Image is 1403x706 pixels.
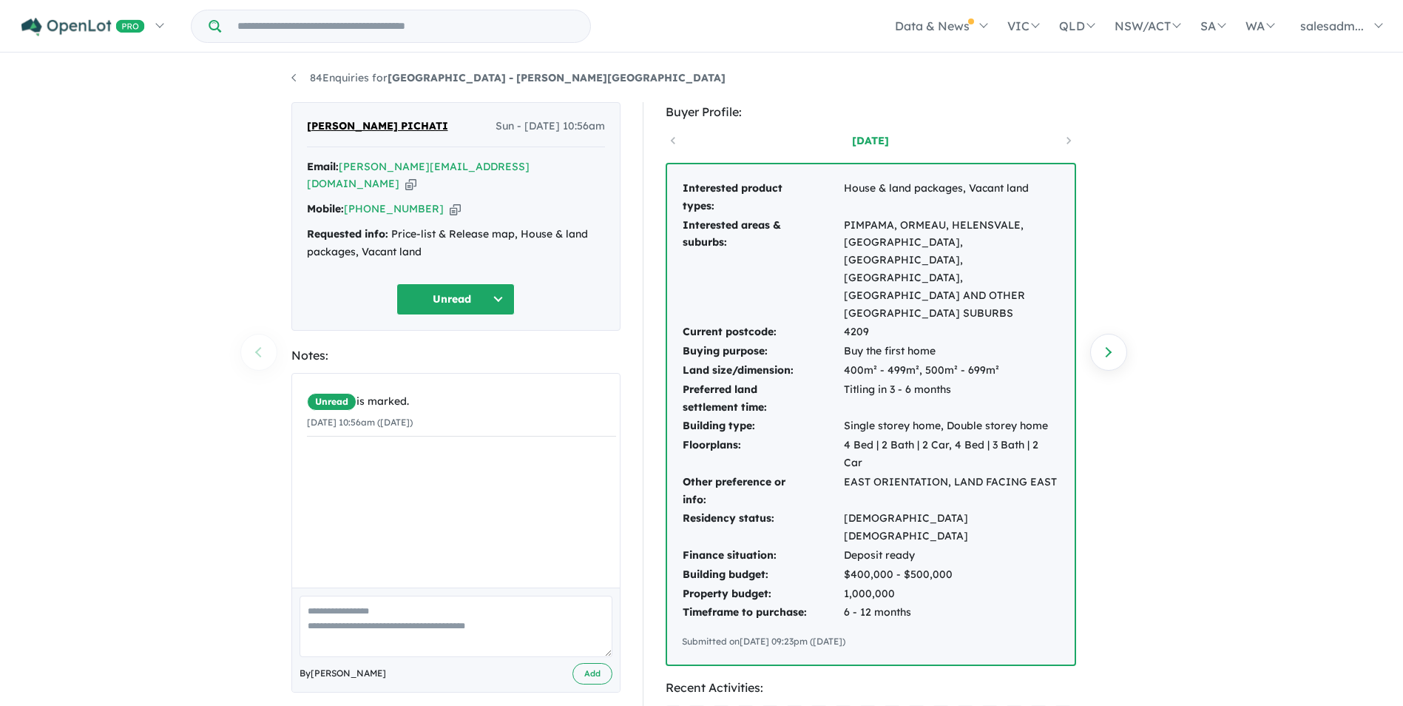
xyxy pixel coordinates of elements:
small: [DATE] 10:56am ([DATE]) [307,417,413,428]
td: EAST ORIENTATION, LAND FACING EAST [843,473,1060,510]
img: Openlot PRO Logo White [21,18,145,36]
a: [DATE] [808,133,933,148]
td: Land size/dimension: [682,361,843,380]
td: 4209 [843,323,1060,342]
div: Price-list & Release map, House & land packages, Vacant land [307,226,605,261]
strong: [GEOGRAPHIC_DATA] - [PERSON_NAME][GEOGRAPHIC_DATA] [388,71,726,84]
td: House & land packages, Vacant land [843,179,1060,216]
td: 400m² - 499m², 500m² - 699m² [843,361,1060,380]
td: Single storey home, Double storey home [843,417,1060,436]
td: Buy the first home [843,342,1060,361]
td: 4 Bed | 2 Bath | 2 Car, 4 Bed | 3 Bath | 2 Car [843,436,1060,473]
strong: Email: [307,160,339,173]
td: PIMPAMA, ORMEAU, HELENSVALE, [GEOGRAPHIC_DATA], [GEOGRAPHIC_DATA], [GEOGRAPHIC_DATA], [GEOGRAPHIC... [843,216,1060,323]
span: Unread [307,393,356,411]
span: [PERSON_NAME] PICHATI [307,118,448,135]
td: Interested product types: [682,179,843,216]
strong: Mobile: [307,202,344,215]
input: Try estate name, suburb, builder or developer [224,10,587,42]
a: [PERSON_NAME][EMAIL_ADDRESS][DOMAIN_NAME] [307,160,530,191]
td: Current postcode: [682,323,843,342]
td: Deposit ready [843,546,1060,565]
strong: Requested info: [307,227,388,241]
td: Buying purpose: [682,342,843,361]
td: Finance situation: [682,546,843,565]
td: Preferred land settlement time: [682,380,843,417]
span: By [PERSON_NAME] [300,666,386,681]
a: 84Enquiries for[GEOGRAPHIC_DATA] - [PERSON_NAME][GEOGRAPHIC_DATA] [291,71,726,84]
button: Unread [396,283,515,315]
button: Copy [450,201,461,217]
td: Titling in 3 - 6 months [843,380,1060,417]
td: Other preference or info: [682,473,843,510]
td: $400,000 - $500,000 [843,565,1060,585]
td: Property budget: [682,585,843,604]
div: is marked. [307,393,616,411]
td: 6 - 12 months [843,603,1060,622]
button: Add [572,663,612,685]
span: salesadm... [1300,19,1364,33]
td: 1,000,000 [843,585,1060,604]
td: Building budget: [682,565,843,585]
td: Floorplans: [682,436,843,473]
td: Building type: [682,417,843,436]
span: Sun - [DATE] 10:56am [496,118,605,135]
button: Copy [405,176,416,192]
a: [PHONE_NUMBER] [344,202,444,215]
div: Submitted on [DATE] 09:23pm ([DATE]) [682,634,1060,649]
td: Residency status: [682,509,843,546]
td: Interested areas & suburbs: [682,216,843,323]
div: Buyer Profile: [666,102,1076,122]
div: Recent Activities: [666,678,1076,698]
div: Notes: [291,346,621,366]
td: [DEMOGRAPHIC_DATA] [DEMOGRAPHIC_DATA] [843,509,1060,546]
td: Timeframe to purchase: [682,603,843,622]
nav: breadcrumb [291,70,1112,87]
